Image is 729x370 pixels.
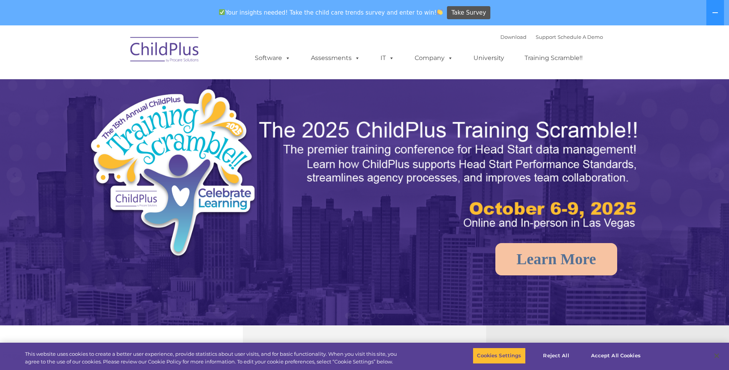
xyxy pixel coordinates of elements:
[466,50,512,66] a: University
[587,348,645,364] button: Accept All Cookies
[247,50,298,66] a: Software
[495,243,617,275] a: Learn More
[373,50,402,66] a: IT
[473,348,525,364] button: Cookies Settings
[452,6,486,20] span: Take Survey
[437,9,443,15] img: 👏
[536,34,556,40] a: Support
[407,50,461,66] a: Company
[303,50,368,66] a: Assessments
[447,6,490,20] a: Take Survey
[558,34,603,40] a: Schedule A Demo
[126,32,203,70] img: ChildPlus by Procare Solutions
[25,350,401,365] div: This website uses cookies to create a better user experience, provide statistics about user visit...
[219,9,225,15] img: ✅
[517,50,590,66] a: Training Scramble!!
[500,34,603,40] font: |
[216,5,446,20] span: Your insights needed! Take the child care trends survey and enter to win!
[708,347,725,364] button: Close
[532,348,580,364] button: Reject All
[500,34,526,40] a: Download
[107,82,139,88] span: Phone number
[107,51,130,57] span: Last name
